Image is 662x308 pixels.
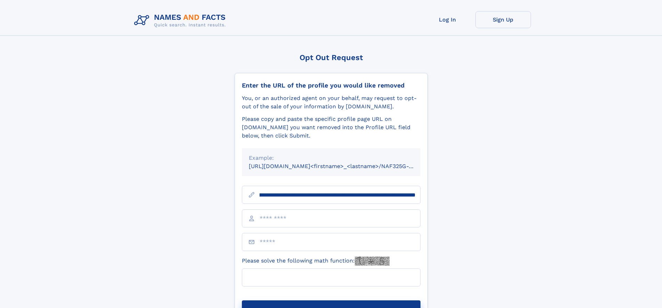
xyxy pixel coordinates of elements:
[235,53,428,62] div: Opt Out Request
[249,163,434,169] small: [URL][DOMAIN_NAME]<firstname>_<lastname>/NAF325G-xxxxxxxx
[242,94,420,111] div: You, or an authorized agent on your behalf, may request to opt-out of the sale of your informatio...
[420,11,475,28] a: Log In
[249,154,414,162] div: Example:
[242,257,390,266] label: Please solve the following math function:
[242,82,420,89] div: Enter the URL of the profile you would like removed
[475,11,531,28] a: Sign Up
[131,11,231,30] img: Logo Names and Facts
[242,115,420,140] div: Please copy and paste the specific profile page URL on [DOMAIN_NAME] you want removed into the Pr...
